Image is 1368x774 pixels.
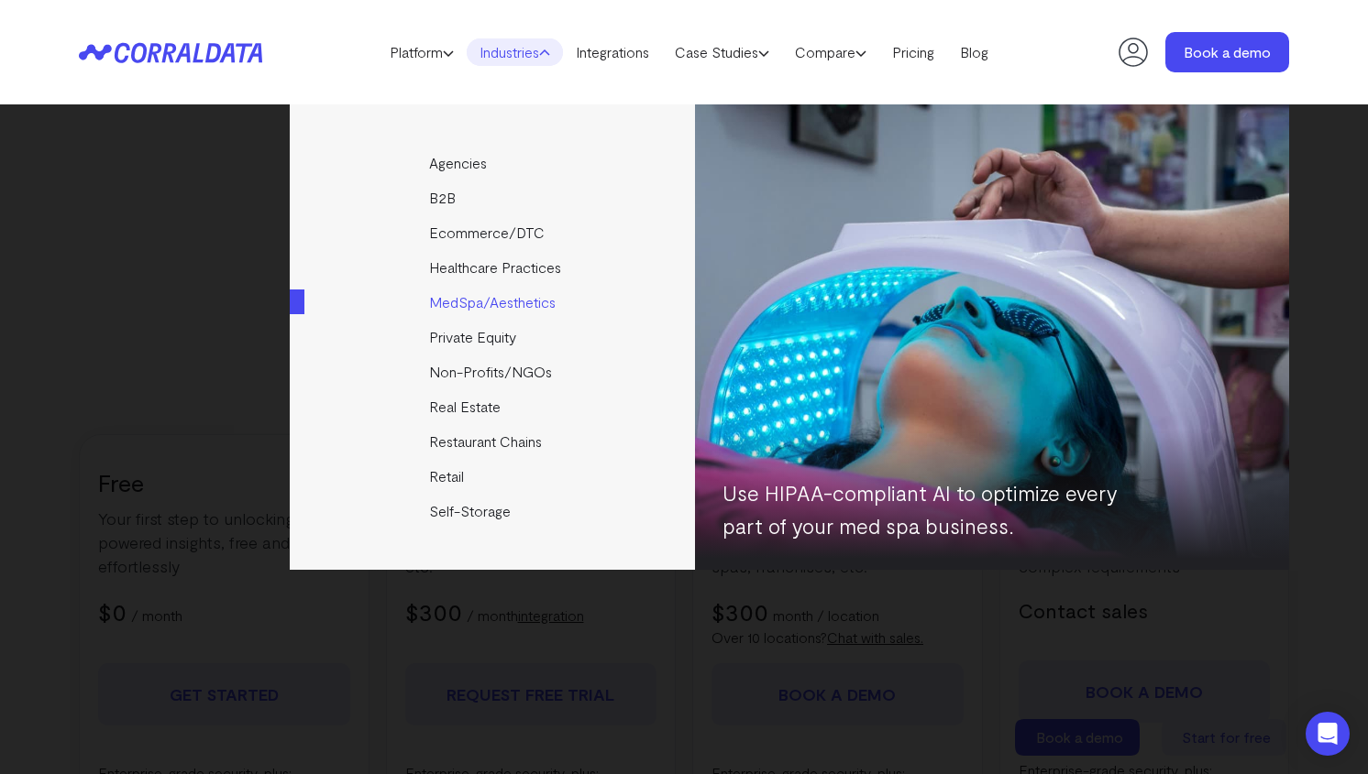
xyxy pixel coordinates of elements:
[290,354,698,389] a: Non-Profits/NGOs
[290,424,698,459] a: Restaurant Chains
[947,38,1001,66] a: Blog
[563,38,662,66] a: Integrations
[377,38,467,66] a: Platform
[290,215,698,250] a: Ecommerce/DTC
[1165,32,1289,72] a: Book a demo
[782,38,879,66] a: Compare
[723,476,1135,542] p: Use HIPAA-compliant AI to optimize every part of your med spa business.
[290,250,698,285] a: Healthcare Practices
[1306,712,1350,756] div: Open Intercom Messenger
[467,38,563,66] a: Industries
[662,38,782,66] a: Case Studies
[290,180,698,215] a: B2B
[290,389,698,424] a: Real Estate
[290,320,698,354] a: Private Equity
[290,494,698,529] a: Self-Storage
[290,285,698,320] a: MedSpa/Aesthetics
[879,38,947,66] a: Pricing
[290,459,698,494] a: Retail
[290,146,698,180] a: Agencies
